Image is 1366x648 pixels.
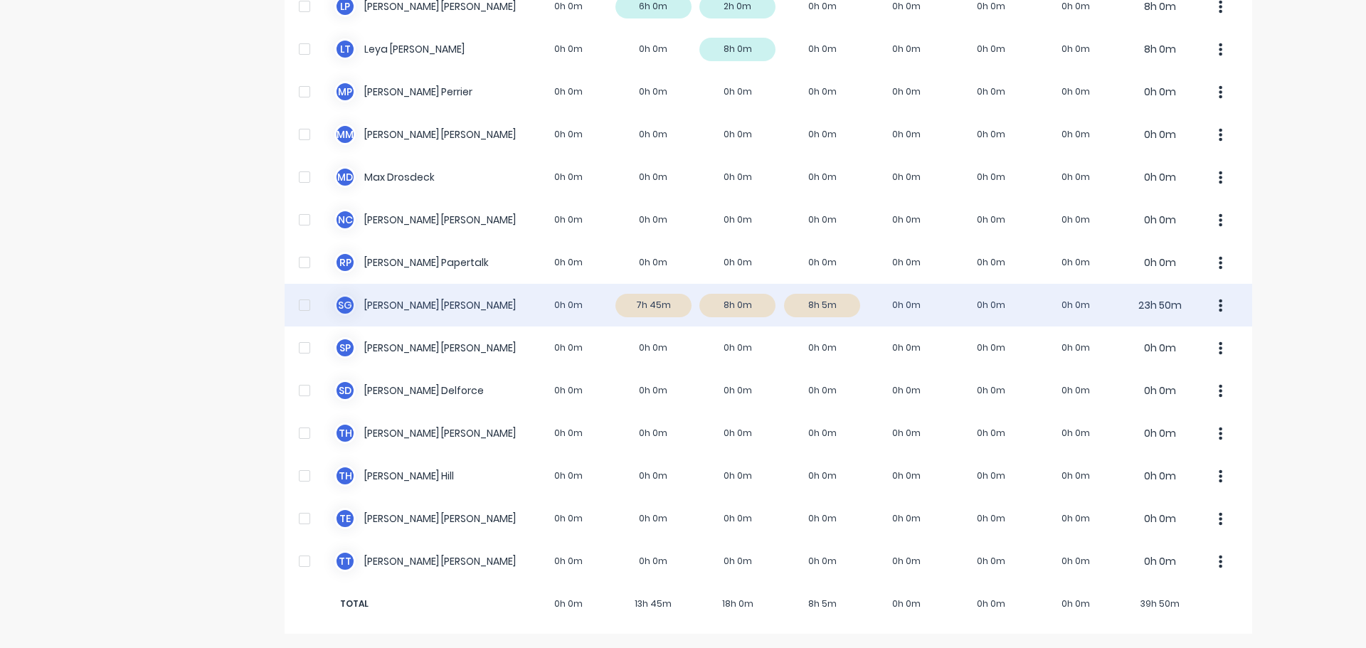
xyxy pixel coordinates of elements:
span: 39h 50m [1118,597,1202,610]
span: 0h 0m [1034,597,1118,610]
span: TOTAL [334,597,526,610]
span: 0h 0m [526,597,611,610]
span: 13h 45m [611,597,696,610]
span: 18h 0m [696,597,780,610]
span: 8h 5m [780,597,864,610]
span: 0h 0m [949,597,1034,610]
span: 0h 0m [864,597,949,610]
